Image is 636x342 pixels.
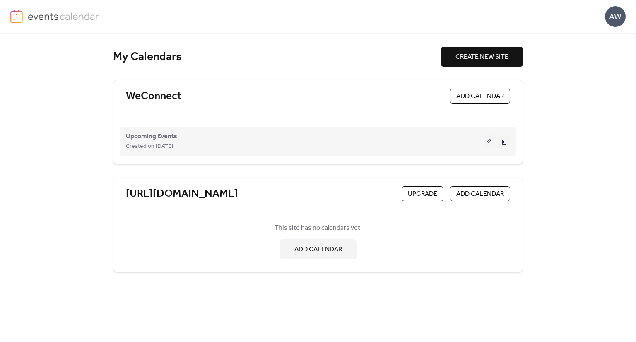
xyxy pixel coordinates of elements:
a: WeConnect [126,89,181,103]
img: logo [10,10,23,23]
span: Upcoming Events [126,132,177,142]
a: [URL][DOMAIN_NAME] [126,187,238,201]
span: ADD CALENDAR [294,245,342,255]
span: Upgrade [408,189,437,199]
button: CREATE NEW SITE [441,47,523,67]
button: ADD CALENDAR [280,239,357,259]
span: This site has no calendars yet. [275,223,362,233]
span: CREATE NEW SITE [455,52,508,62]
div: My Calendars [113,50,441,64]
button: Upgrade [402,186,443,201]
button: ADD CALENDAR [450,89,510,104]
a: Upcoming Events [126,134,177,139]
button: ADD CALENDAR [450,186,510,201]
span: Created on [DATE] [126,142,173,152]
div: AW [605,6,626,27]
img: logo-type [28,10,99,22]
span: ADD CALENDAR [456,189,504,199]
span: ADD CALENDAR [456,92,504,101]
